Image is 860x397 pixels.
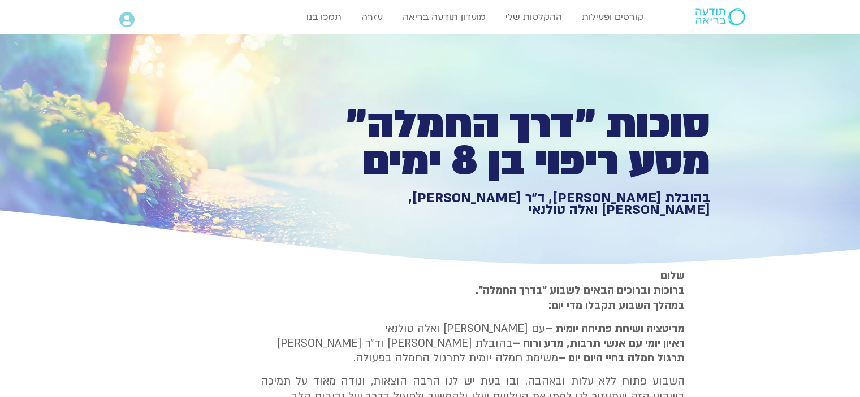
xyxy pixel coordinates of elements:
a: קורסים ופעילות [576,6,649,28]
strong: מדיטציה ושיחת פתיחה יומית – [545,321,685,336]
p: עם [PERSON_NAME] ואלה טולנאי בהובלת [PERSON_NAME] וד״ר [PERSON_NAME] משימת חמלה יומית לתרגול החמל... [261,321,685,366]
a: תמכו בנו [301,6,347,28]
h1: בהובלת [PERSON_NAME], ד״ר [PERSON_NAME], [PERSON_NAME] ואלה טולנאי [318,192,710,216]
strong: שלום [660,268,685,283]
a: עזרה [356,6,388,28]
img: תודעה בריאה [695,8,745,25]
strong: ברוכות וברוכים הבאים לשבוע ״בדרך החמלה״. במהלך השבוע תקבלו מדי יום: [476,283,685,312]
b: תרגול חמלה בחיי היום יום – [558,351,685,365]
b: ראיון יומי עם אנשי תרבות, מדע ורוח – [513,336,685,351]
a: ההקלטות שלי [500,6,568,28]
h1: סוכות ״דרך החמלה״ מסע ריפוי בן 8 ימים [318,106,710,180]
a: מועדון תודעה בריאה [397,6,491,28]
